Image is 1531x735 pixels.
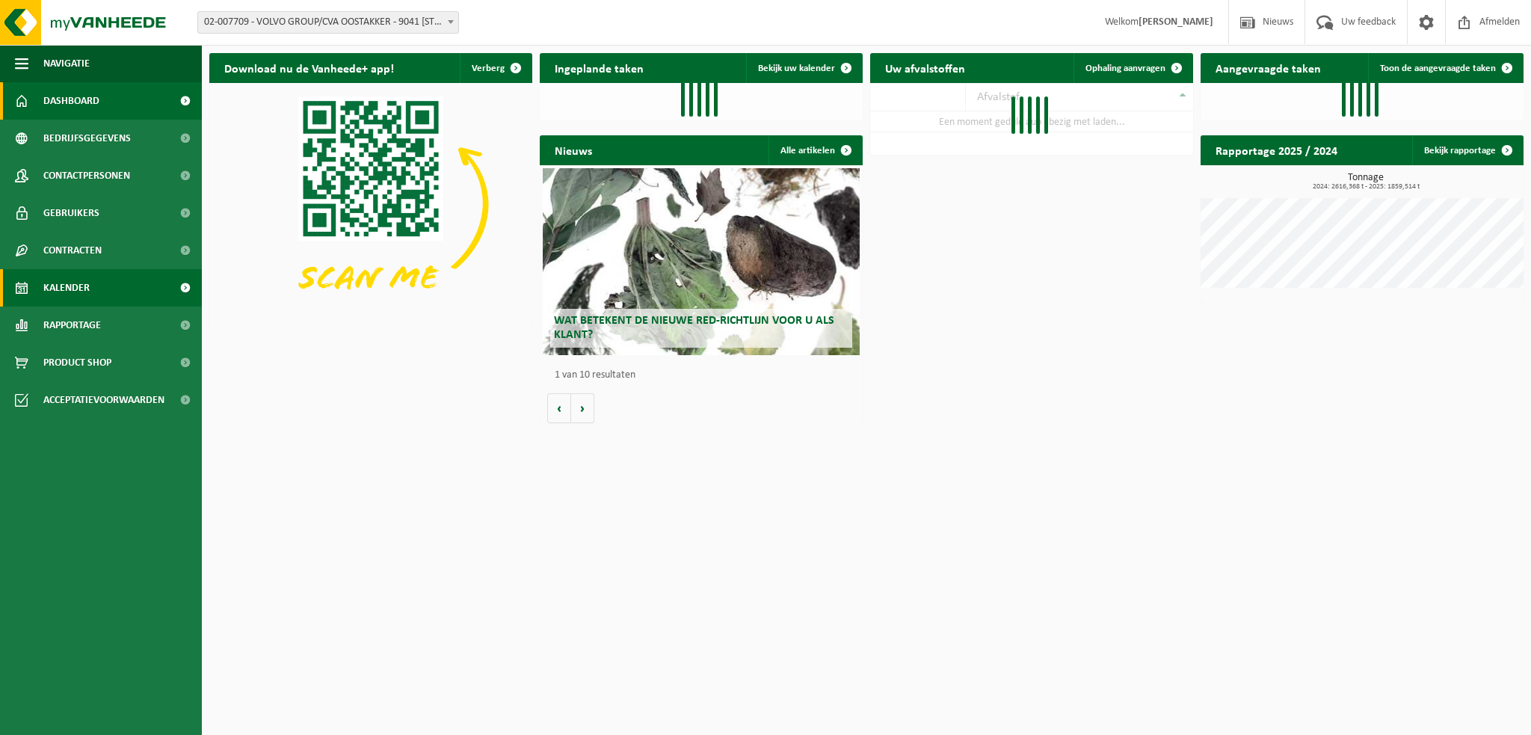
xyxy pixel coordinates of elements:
[1380,64,1496,73] span: Toon de aangevraagde taken
[547,393,571,423] button: Vorige
[43,194,99,232] span: Gebruikers
[472,64,505,73] span: Verberg
[554,315,834,341] span: Wat betekent de nieuwe RED-richtlijn voor u als klant?
[768,135,861,165] a: Alle artikelen
[197,11,459,34] span: 02-007709 - VOLVO GROUP/CVA OOSTAKKER - 9041 OOSTAKKER, SMALLEHEERWEG 31
[1368,53,1522,83] a: Toon de aangevraagde taken
[540,135,607,164] h2: Nieuws
[1201,53,1336,82] h2: Aangevraagde taken
[1412,135,1522,165] a: Bekijk rapportage
[209,83,532,325] img: Download de VHEPlus App
[571,393,594,423] button: Volgende
[198,12,458,33] span: 02-007709 - VOLVO GROUP/CVA OOSTAKKER - 9041 OOSTAKKER, SMALLEHEERWEG 31
[870,53,980,82] h2: Uw afvalstoffen
[43,232,102,269] span: Contracten
[1208,173,1524,191] h3: Tonnage
[1085,64,1165,73] span: Ophaling aanvragen
[540,53,659,82] h2: Ingeplande taken
[1208,183,1524,191] span: 2024: 2616,368 t - 2025: 1859,514 t
[43,344,111,381] span: Product Shop
[758,64,835,73] span: Bekijk uw kalender
[1073,53,1192,83] a: Ophaling aanvragen
[43,307,101,344] span: Rapportage
[1139,16,1213,28] strong: [PERSON_NAME]
[43,381,164,419] span: Acceptatievoorwaarden
[555,370,855,381] p: 1 van 10 resultaten
[460,53,531,83] button: Verberg
[43,82,99,120] span: Dashboard
[543,168,859,355] a: Wat betekent de nieuwe RED-richtlijn voor u als klant?
[43,120,131,157] span: Bedrijfsgegevens
[746,53,861,83] a: Bekijk uw kalender
[43,157,130,194] span: Contactpersonen
[1201,135,1352,164] h2: Rapportage 2025 / 2024
[43,269,90,307] span: Kalender
[209,53,409,82] h2: Download nu de Vanheede+ app!
[43,45,90,82] span: Navigatie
